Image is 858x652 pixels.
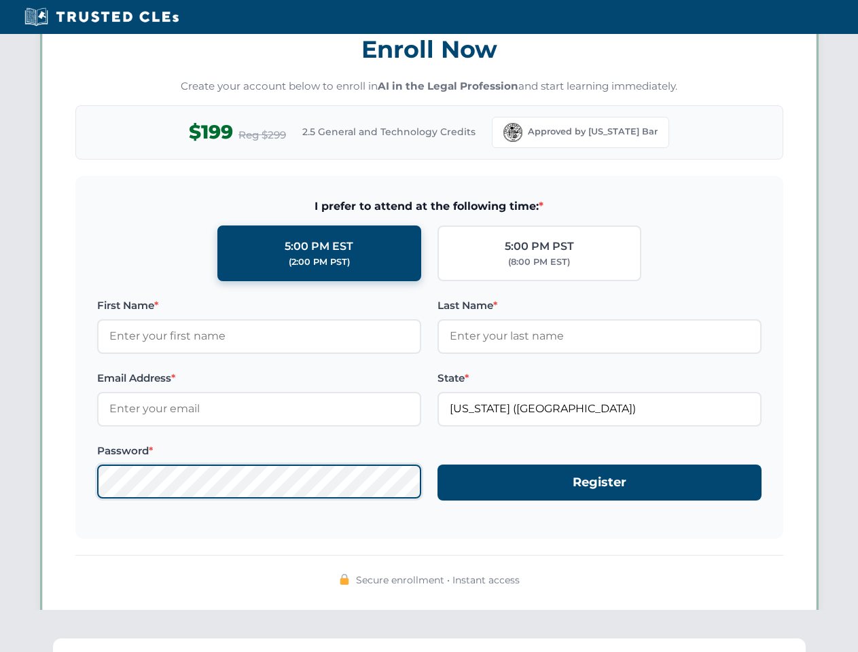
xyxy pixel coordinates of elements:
[437,392,762,426] input: Florida (FL)
[285,238,353,255] div: 5:00 PM EST
[508,255,570,269] div: (8:00 PM EST)
[302,124,476,139] span: 2.5 General and Technology Credits
[437,370,762,386] label: State
[528,125,658,139] span: Approved by [US_STATE] Bar
[437,297,762,314] label: Last Name
[97,392,421,426] input: Enter your email
[97,198,762,215] span: I prefer to attend at the following time:
[238,127,286,143] span: Reg $299
[289,255,350,269] div: (2:00 PM PST)
[97,370,421,386] label: Email Address
[378,79,518,92] strong: AI in the Legal Profession
[437,465,762,501] button: Register
[503,123,522,142] img: Florida Bar
[75,79,783,94] p: Create your account below to enroll in and start learning immediately.
[189,117,233,147] span: $199
[437,319,762,353] input: Enter your last name
[97,443,421,459] label: Password
[356,573,520,587] span: Secure enrollment • Instant access
[75,28,783,71] h3: Enroll Now
[339,574,350,585] img: 🔒
[97,319,421,353] input: Enter your first name
[505,238,574,255] div: 5:00 PM PST
[97,297,421,314] label: First Name
[20,7,183,27] img: Trusted CLEs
